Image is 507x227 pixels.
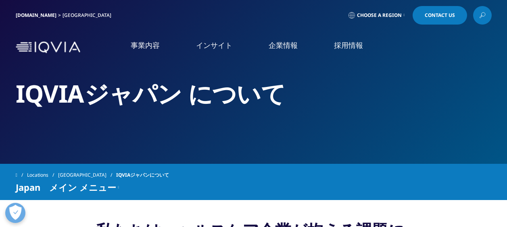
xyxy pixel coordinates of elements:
a: 採用情報 [334,40,363,50]
a: [GEOGRAPHIC_DATA] [58,168,116,182]
a: [DOMAIN_NAME] [16,12,56,19]
span: IQVIAジャパンについて [116,168,169,182]
div: [GEOGRAPHIC_DATA] [63,12,115,19]
span: Contact Us [425,13,455,18]
a: Locations [27,168,58,182]
span: Japan メイン メニュー [16,182,116,192]
nav: Primary [83,28,492,66]
a: 企業情報 [269,40,298,50]
a: インサイト [196,40,232,50]
h2: IQVIAジャパン について [16,78,492,109]
span: Choose a Region [357,12,402,19]
a: Contact Us [413,6,467,25]
button: 優先設定センターを開く [5,203,25,223]
a: 事業内容 [131,40,160,50]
